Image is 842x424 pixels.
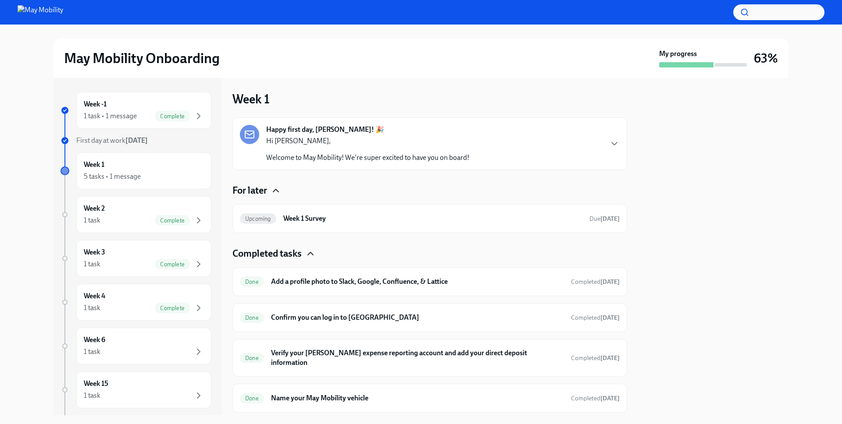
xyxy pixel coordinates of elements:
a: Week 15 tasks • 1 message [61,152,211,189]
strong: [DATE] [600,354,620,362]
span: Complete [155,261,190,268]
p: Welcome to May Mobility! We're super excited to have you on board! [266,153,469,163]
h4: For later [232,184,267,197]
h6: Week 6 [84,335,105,345]
strong: [DATE] [600,314,620,322]
h6: Week 4 [84,291,105,301]
a: Week 21 taskComplete [61,196,211,233]
div: Completed tasks [232,247,627,260]
h3: 63% [754,50,778,66]
span: Complete [155,113,190,120]
h6: Week 1 Survey [283,214,582,223]
span: September 9th, 2025 11:09 [571,354,620,362]
span: Due [589,215,620,223]
span: Done [240,279,264,285]
a: DoneConfirm you can log in to [GEOGRAPHIC_DATA]Completed[DATE] [240,311,620,325]
a: First day at work[DATE] [61,136,211,145]
span: Completed [571,314,620,322]
a: DoneAdd a profile photo to Slack, Google, Confluence, & LatticeCompleted[DATE] [240,275,620,289]
strong: [DATE] [600,215,620,223]
div: 1 task [84,303,100,313]
p: Hi [PERSON_NAME], [266,136,469,146]
img: May Mobility [18,5,63,19]
strong: My progress [659,49,697,59]
span: Completed [571,278,620,286]
span: September 9th, 2025 11:10 [571,394,620,403]
div: For later [232,184,627,197]
div: 1 task [84,259,100,269]
h6: Week -1 [84,99,107,109]
span: Upcoming [240,216,276,222]
h3: Week 1 [232,91,270,107]
span: September 15th, 2025 22:00 [589,215,620,223]
span: September 9th, 2025 10:50 [571,314,620,322]
div: 1 task [84,216,100,225]
div: 1 task [84,391,100,400]
a: DoneName your May Mobility vehicleCompleted[DATE] [240,391,620,405]
span: Done [240,314,264,321]
span: Complete [155,217,190,224]
h4: Completed tasks [232,247,302,260]
span: Completed [571,354,620,362]
strong: Happy first day, [PERSON_NAME]! 🎉 [266,125,384,134]
strong: [DATE] [600,278,620,286]
h6: Add a profile photo to Slack, Google, Confluence, & Lattice [271,277,564,286]
h6: Week 1 [84,160,104,170]
div: 1 task • 1 message [84,111,137,121]
a: Week -11 task • 1 messageComplete [61,92,211,129]
h6: Week 3 [84,247,105,257]
a: Week 61 task [61,328,211,364]
span: First day at work [76,136,148,145]
a: Week 31 taskComplete [61,240,211,277]
h6: Confirm you can log in to [GEOGRAPHIC_DATA] [271,313,564,322]
h6: Verify your [PERSON_NAME] expense reporting account and add your direct deposit information [271,348,564,367]
strong: [DATE] [600,395,620,402]
span: September 9th, 2025 11:11 [571,278,620,286]
h2: May Mobility Onboarding [64,49,220,67]
strong: [DATE] [125,136,148,145]
div: 5 tasks • 1 message [84,172,141,181]
span: Completed [571,395,620,402]
span: Done [240,395,264,402]
div: 1 task [84,347,100,357]
a: UpcomingWeek 1 SurveyDue[DATE] [240,212,620,226]
span: Done [240,355,264,361]
h6: Week 2 [84,204,105,213]
a: Week 151 task [61,371,211,408]
a: Week 41 taskComplete [61,284,211,321]
h6: Week 15 [84,379,108,389]
span: Complete [155,305,190,311]
h6: Name your May Mobility vehicle [271,393,564,403]
a: DoneVerify your [PERSON_NAME] expense reporting account and add your direct deposit informationCo... [240,346,620,369]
